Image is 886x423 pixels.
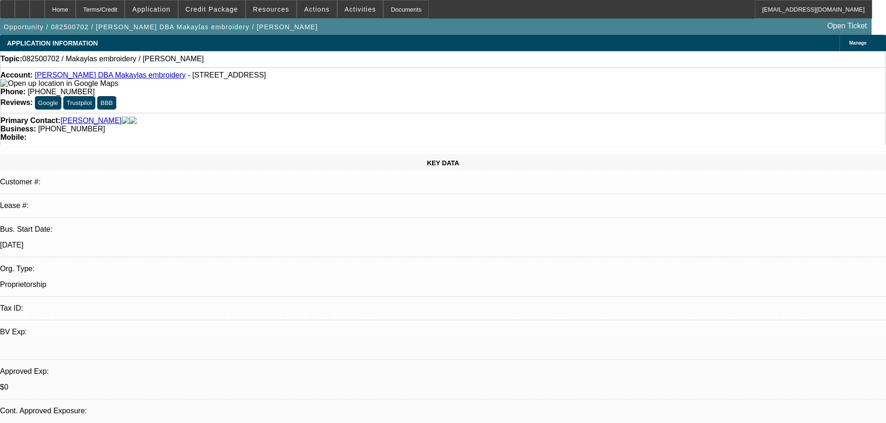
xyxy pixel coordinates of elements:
img: Open up location in Google Maps [0,79,118,88]
button: Actions [297,0,337,18]
span: - [STREET_ADDRESS] [188,71,266,79]
img: linkedin-icon.png [129,117,137,125]
strong: Mobile: [0,133,27,141]
strong: Account: [0,71,33,79]
span: Activities [345,6,376,13]
span: Actions [304,6,330,13]
strong: Reviews: [0,98,33,106]
a: [PERSON_NAME] [60,117,122,125]
span: Opportunity / 082500702 / [PERSON_NAME] DBA Makaylas embroidery / [PERSON_NAME] [4,23,318,31]
strong: Primary Contact: [0,117,60,125]
span: Resources [253,6,289,13]
span: [PHONE_NUMBER] [28,88,95,96]
span: [PHONE_NUMBER] [38,125,105,133]
button: BBB [97,96,116,110]
span: KEY DATA [427,159,459,167]
strong: Business: [0,125,36,133]
span: APPLICATION INFORMATION [7,39,98,47]
button: Trustpilot [63,96,95,110]
strong: Topic: [0,55,22,63]
button: Resources [246,0,296,18]
span: 082500702 / Makaylas embroidery / [PERSON_NAME] [22,55,204,63]
button: Credit Package [179,0,245,18]
button: Google [35,96,61,110]
button: Application [125,0,177,18]
a: Open Ticket [824,18,871,34]
span: Manage [849,40,866,46]
span: Credit Package [186,6,238,13]
img: facebook-icon.png [122,117,129,125]
a: View Google Maps [0,79,118,87]
span: Application [132,6,170,13]
strong: Phone: [0,88,26,96]
a: [PERSON_NAME] DBA Makaylas embroidery [35,71,186,79]
button: Activities [338,0,383,18]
